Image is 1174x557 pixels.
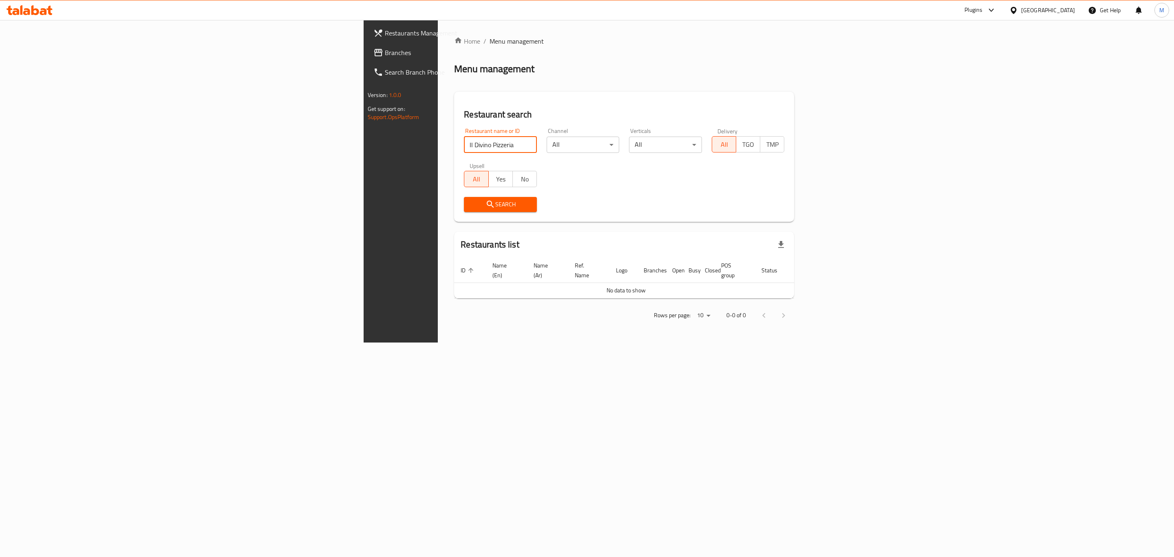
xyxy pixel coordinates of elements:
[609,258,637,283] th: Logo
[761,265,788,275] span: Status
[367,62,560,82] a: Search Branch Phone
[736,136,760,153] button: TGO
[488,171,513,187] button: Yes
[470,199,530,210] span: Search
[1159,6,1164,15] span: M
[637,258,666,283] th: Branches
[715,139,733,150] span: All
[771,235,791,254] div: Export file
[492,261,517,280] span: Name (En)
[575,261,600,280] span: Ref. Name
[534,261,558,280] span: Name (Ar)
[461,239,519,251] h2: Restaurants list
[385,28,553,38] span: Restaurants Management
[385,48,553,57] span: Branches
[654,310,691,320] p: Rows per page:
[389,90,402,100] span: 1.0.0
[629,137,702,153] div: All
[512,171,537,187] button: No
[464,108,784,121] h2: Restaurant search
[764,139,781,150] span: TMP
[461,265,476,275] span: ID
[470,163,485,168] label: Upsell
[964,5,982,15] div: Plugins
[468,173,485,185] span: All
[368,112,419,122] a: Support.OpsPlatform
[385,67,553,77] span: Search Branch Phone
[454,36,794,46] nav: breadcrumb
[367,43,560,62] a: Branches
[492,173,510,185] span: Yes
[464,137,537,153] input: Search for restaurant name or ID..
[721,261,745,280] span: POS group
[454,258,826,298] table: enhanced table
[368,104,405,114] span: Get support on:
[464,171,488,187] button: All
[739,139,757,150] span: TGO
[694,309,713,322] div: Rows per page:
[666,258,682,283] th: Open
[726,310,746,320] p: 0-0 of 0
[1021,6,1075,15] div: [GEOGRAPHIC_DATA]
[547,137,620,153] div: All
[516,173,534,185] span: No
[682,258,698,283] th: Busy
[368,90,388,100] span: Version:
[367,23,560,43] a: Restaurants Management
[607,285,646,296] span: No data to show
[712,136,736,153] button: All
[464,197,537,212] button: Search
[698,258,715,283] th: Closed
[760,136,784,153] button: TMP
[717,128,738,134] label: Delivery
